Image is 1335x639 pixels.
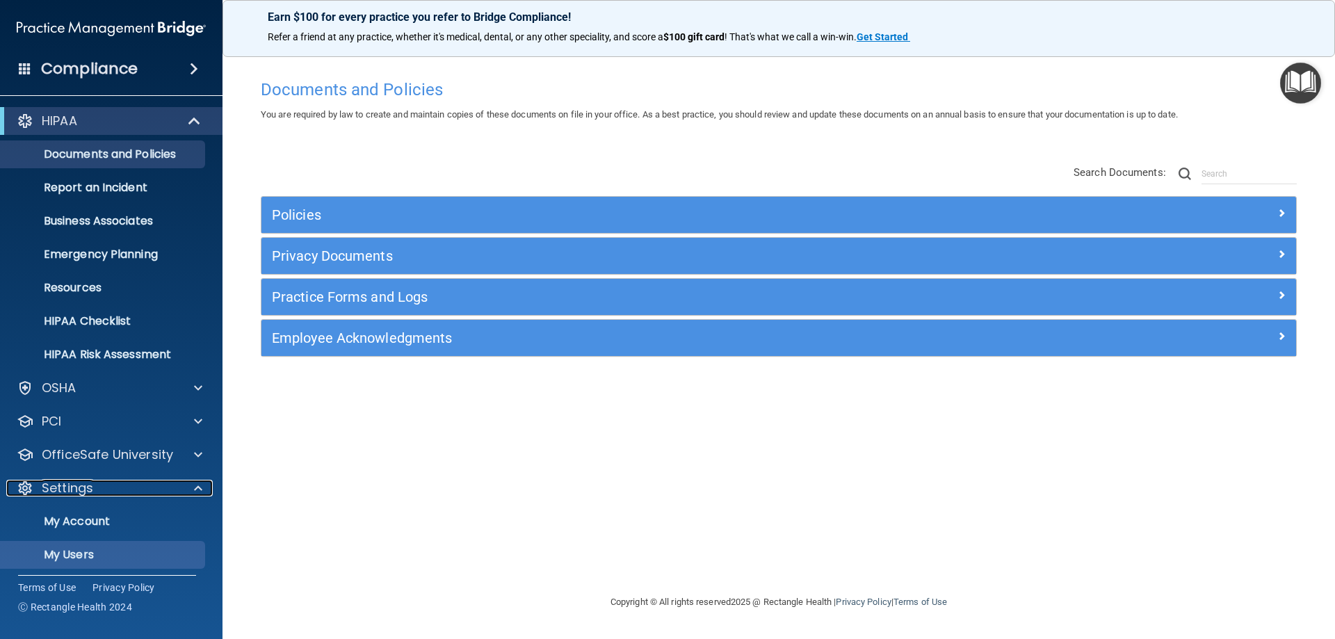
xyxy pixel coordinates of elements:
[9,314,199,328] p: HIPAA Checklist
[17,15,206,42] img: PMB logo
[1179,168,1191,180] img: ic-search.3b580494.png
[9,281,199,295] p: Resources
[663,31,725,42] strong: $100 gift card
[9,515,199,528] p: My Account
[272,330,1027,346] h5: Employee Acknowledgments
[42,113,77,129] p: HIPAA
[857,31,910,42] a: Get Started
[9,248,199,261] p: Emergency Planning
[525,580,1033,624] div: Copyright © All rights reserved 2025 @ Rectangle Health | |
[893,597,947,607] a: Terms of Use
[272,207,1027,223] h5: Policies
[268,10,1290,24] p: Earn $100 for every practice you refer to Bridge Compliance!
[42,413,61,430] p: PCI
[1201,163,1297,184] input: Search
[42,446,173,463] p: OfficeSafe University
[272,327,1286,349] a: Employee Acknowledgments
[1074,166,1166,179] span: Search Documents:
[725,31,857,42] span: ! That's what we call a win-win.
[9,181,199,195] p: Report an Incident
[42,380,76,396] p: OSHA
[17,380,202,396] a: OSHA
[9,348,199,362] p: HIPAA Risk Assessment
[1280,63,1321,104] button: Open Resource Center
[272,245,1286,267] a: Privacy Documents
[261,81,1297,99] h4: Documents and Policies
[9,147,199,161] p: Documents and Policies
[272,204,1286,226] a: Policies
[18,581,76,594] a: Terms of Use
[17,446,202,463] a: OfficeSafe University
[272,289,1027,305] h5: Practice Forms and Logs
[272,248,1027,264] h5: Privacy Documents
[17,413,202,430] a: PCI
[42,480,93,496] p: Settings
[17,480,202,496] a: Settings
[92,581,155,594] a: Privacy Policy
[9,548,199,562] p: My Users
[18,600,132,614] span: Ⓒ Rectangle Health 2024
[268,31,663,42] span: Refer a friend at any practice, whether it's medical, dental, or any other speciality, and score a
[41,59,138,79] h4: Compliance
[836,597,891,607] a: Privacy Policy
[272,286,1286,308] a: Practice Forms and Logs
[17,113,202,129] a: HIPAA
[261,109,1178,120] span: You are required by law to create and maintain copies of these documents on file in your office. ...
[857,31,908,42] strong: Get Started
[9,214,199,228] p: Business Associates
